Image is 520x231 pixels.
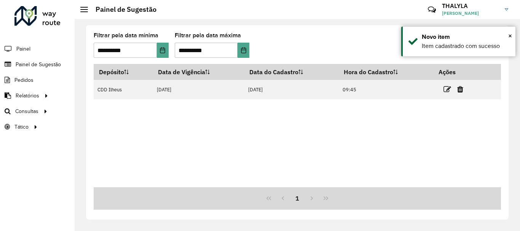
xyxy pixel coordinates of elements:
label: Filtrar pela data máxima [175,31,241,40]
div: Novo item [422,32,510,41]
a: Editar [443,84,451,94]
span: Pedidos [14,76,33,84]
button: Choose Date [157,43,169,58]
h3: THALYLA [442,2,499,10]
td: [DATE] [153,80,244,99]
th: Depósito [94,64,153,80]
button: 1 [290,191,305,206]
a: Excluir [457,84,463,94]
button: Close [508,30,512,41]
span: [PERSON_NAME] [442,10,499,17]
td: [DATE] [244,80,339,99]
td: CDD Ilheus [94,80,153,99]
div: Item cadastrado com sucesso [422,41,510,51]
span: × [508,32,512,40]
span: Painel [16,45,30,53]
th: Hora do Cadastro [338,64,433,80]
td: 09:45 [338,80,433,99]
span: Relatórios [16,92,39,100]
span: Painel de Sugestão [16,61,61,69]
span: Consultas [15,107,38,115]
button: Choose Date [238,43,249,58]
span: Tático [14,123,29,131]
th: Data de Vigência [153,64,244,80]
a: Contato Rápido [424,2,440,18]
label: Filtrar pela data mínima [94,31,158,40]
th: Data do Cadastro [244,64,339,80]
h2: Painel de Sugestão [88,5,156,14]
th: Ações [434,64,479,80]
